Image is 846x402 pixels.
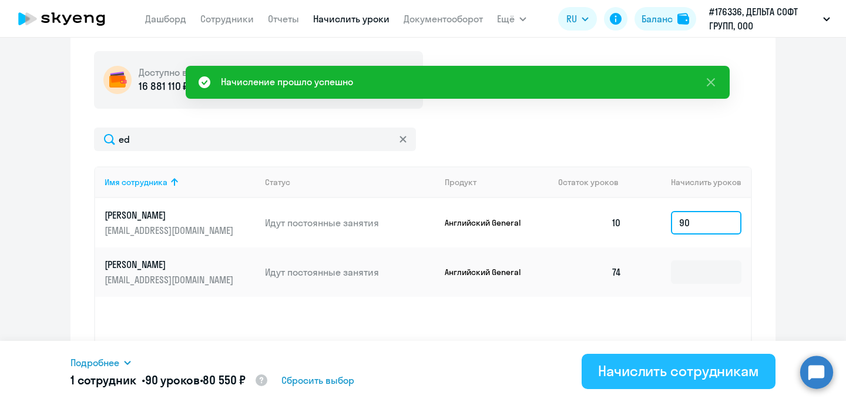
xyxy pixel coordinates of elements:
[598,361,759,380] div: Начислить сотрудникам
[642,12,673,26] div: Баланс
[549,198,631,247] td: 10
[558,177,631,187] div: Остаток уроков
[105,177,256,187] div: Имя сотрудника
[105,273,236,286] p: [EMAIL_ADDRESS][DOMAIN_NAME]
[445,217,533,228] p: Английский General
[105,224,236,237] p: [EMAIL_ADDRESS][DOMAIN_NAME]
[404,13,483,25] a: Документооборот
[70,372,268,390] h5: 1 сотрудник • •
[265,177,290,187] div: Статус
[94,128,416,151] input: Поиск по имени, email, продукту или статусу
[265,266,435,279] p: Идут постоянные занятия
[139,79,189,94] p: 16 881 110 ₽
[566,12,577,26] span: RU
[70,356,119,370] span: Подробнее
[103,66,132,94] img: wallet-circle.png
[105,177,167,187] div: Имя сотрудника
[313,13,390,25] a: Начислить уроки
[677,13,689,25] img: balance
[203,373,246,387] span: 80 550 ₽
[145,13,186,25] a: Дашборд
[221,75,353,89] div: Начисление прошло успешно
[105,209,256,237] a: [PERSON_NAME][EMAIL_ADDRESS][DOMAIN_NAME]
[497,7,526,31] button: Ещё
[497,12,515,26] span: Ещё
[549,247,631,297] td: 74
[634,7,696,31] button: Балансbalance
[445,267,533,277] p: Английский General
[631,166,751,198] th: Начислить уроков
[582,354,775,389] button: Начислить сотрудникам
[268,13,299,25] a: Отчеты
[703,5,836,33] button: #176336, ДЕЛЬТА СОФТ ГРУПП, ООО
[265,216,435,229] p: Идут постоянные занятия
[200,13,254,25] a: Сотрудники
[265,177,435,187] div: Статус
[105,258,256,286] a: [PERSON_NAME][EMAIL_ADDRESS][DOMAIN_NAME]
[145,373,200,387] span: 90 уроков
[281,373,354,387] span: Сбросить выбор
[105,258,236,271] p: [PERSON_NAME]
[709,5,818,33] p: #176336, ДЕЛЬТА СОФТ ГРУПП, ООО
[139,66,259,79] h5: Доступно в рамках лимита
[558,7,597,31] button: RU
[558,177,619,187] span: Остаток уроков
[445,177,476,187] div: Продукт
[105,209,236,222] p: [PERSON_NAME]
[445,177,549,187] div: Продукт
